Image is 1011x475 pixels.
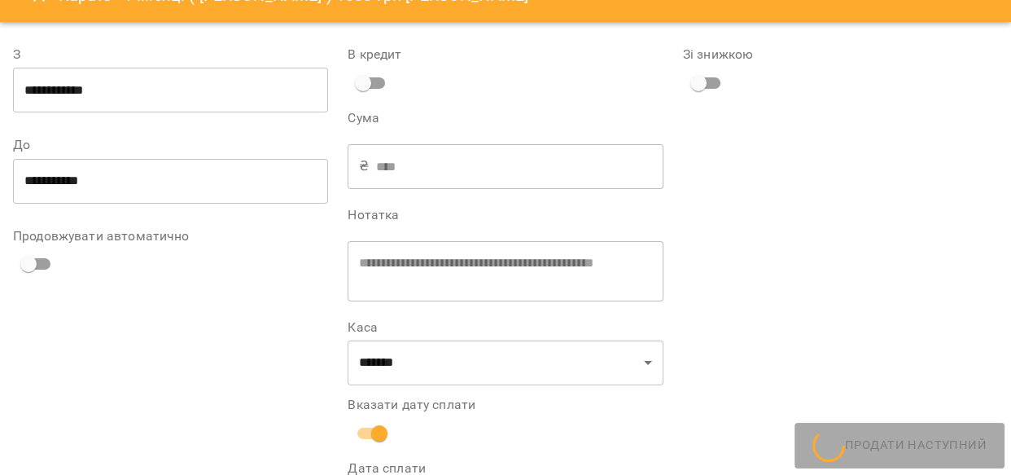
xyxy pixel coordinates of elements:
[13,48,328,61] label: З
[348,112,663,125] label: Сума
[13,230,328,243] label: Продовжувати автоматично
[348,462,663,475] label: Дата сплати
[348,48,663,61] label: В кредит
[348,209,663,222] label: Нотатка
[348,321,663,334] label: Каса
[683,48,998,61] label: Зі знижкою
[359,156,369,176] p: ₴
[348,398,663,411] label: Вказати дату сплати
[13,139,328,152] label: До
